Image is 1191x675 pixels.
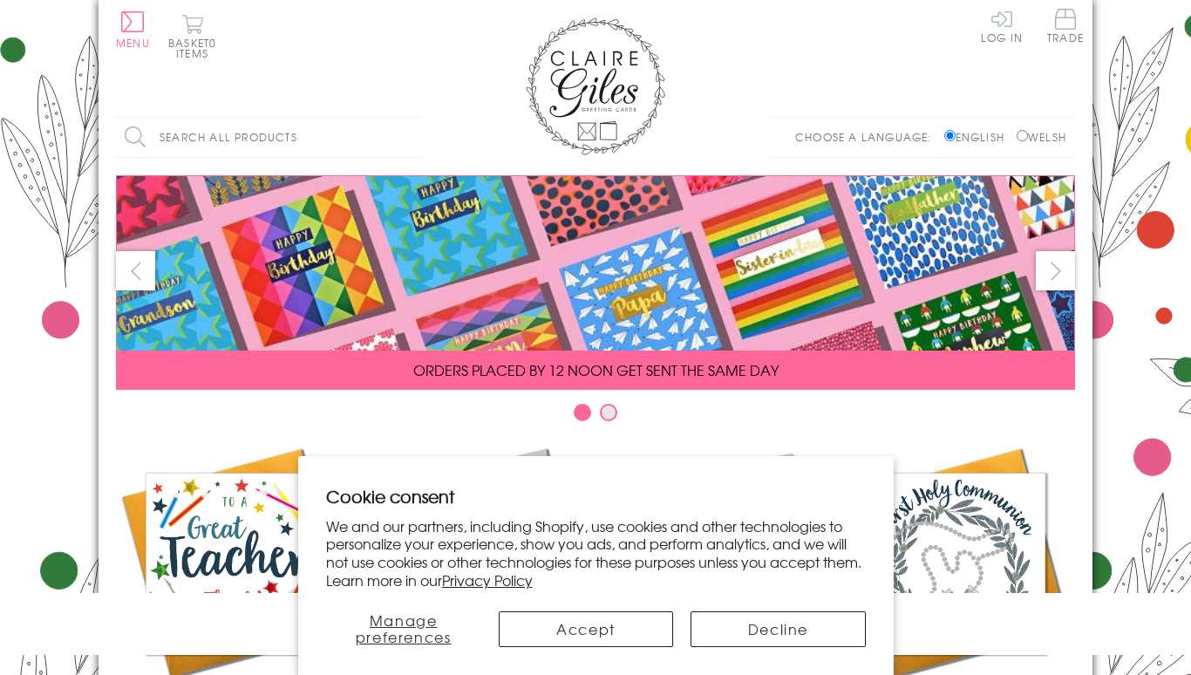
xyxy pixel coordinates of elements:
button: Decline [691,611,865,647]
button: prev [116,251,155,290]
button: Basket0 items [168,14,216,58]
span: 0 items [176,35,216,61]
span: Manage preferences [356,610,452,647]
input: Search all products [116,118,421,157]
span: ORDERS PLACED BY 12 NOON GET SENT THE SAME DAY [413,359,779,380]
span: Menu [116,35,150,51]
label: English [944,129,1013,145]
img: Claire Giles Greetings Cards [526,17,665,155]
button: Carousel Page 2 [600,404,617,421]
h2: Cookie consent [326,484,866,508]
input: Welsh [1017,130,1028,141]
div: Carousel Pagination [116,403,1075,430]
button: Accept [499,611,673,647]
input: Search [404,118,421,157]
button: Carousel Page 1 (Current Slide) [574,404,591,421]
button: next [1036,251,1075,290]
a: Log In [981,9,1023,43]
input: English [944,130,956,141]
p: Choose a language: [795,129,941,145]
a: Trade [1047,9,1084,46]
span: Trade [1047,9,1084,43]
button: Manage preferences [326,611,481,647]
a: Privacy Policy [442,569,533,590]
button: Menu [116,11,150,48]
label: Welsh [1017,129,1066,145]
p: We and our partners, including Shopify, use cookies and other technologies to personalize your ex... [326,517,866,590]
